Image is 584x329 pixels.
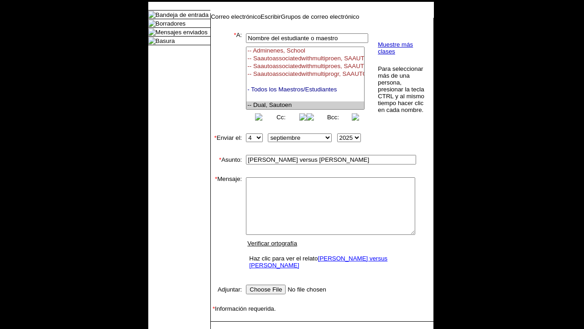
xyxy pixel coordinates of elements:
[246,55,364,63] option: -- Saautoassociatedwithmultiproen, SAAUTOASSOCIATEDWITHMULTIPROGRAMEN
[261,13,281,20] a: Escribir
[211,13,261,20] a: Correo electrónico
[377,65,426,114] td: Para seleccionar más de una persona, presionar la tecla CTRL y al mismo tiempo hacer clic en cada...
[148,28,156,36] img: folder_icon.gif
[327,114,339,121] a: Bcc:
[211,175,242,274] td: Mensaje:
[156,20,186,27] a: Borradores
[378,41,413,55] a: Muestre más clases
[156,29,208,36] a: Mensajes enviados
[246,47,364,55] option: -- Adminenes, School
[211,32,242,122] td: A:
[211,144,220,153] img: spacer.gif
[211,122,220,132] img: spacer.gif
[148,20,156,27] img: folder_icon.gif
[276,114,286,121] a: Cc:
[148,11,156,18] img: folder_icon.gif
[211,153,242,166] td: Asunto:
[246,63,364,70] option: -- Saautoassociatedwithmultiproes, SAAUTOASSOCIATEDWITHMULTIPROGRAMES
[352,113,359,121] img: button_right.png
[211,305,433,312] td: Información requerida.
[246,86,364,94] option: - Todos los Maestros/Estudiantes
[211,312,220,321] img: spacer.gif
[211,274,220,283] img: spacer.gif
[307,113,314,121] img: button_left.png
[246,101,364,109] option: -- Dual, Sautoen
[148,37,156,44] img: folder_icon.gif
[211,166,220,175] img: spacer.gif
[242,75,244,80] img: spacer.gif
[156,11,209,18] a: Bandeja de entrada
[247,240,297,247] a: Verificar ortografía
[211,283,242,296] td: Adjuntar:
[299,113,307,121] img: button_right.png
[281,13,360,20] a: Grupos de correo electrónico
[211,322,218,329] img: spacer.gif
[255,113,262,121] img: button_left.png
[247,253,414,271] td: Haz clic para ver el relato
[211,132,242,144] td: Enviar el:
[211,296,220,305] img: spacer.gif
[246,70,364,78] option: -- Saautoassociatedwithmultiprogr, SAAUTOASSOCIATEDWITHMULTIPROGRAMCLA
[156,37,175,44] a: Basura
[249,255,387,269] a: [PERSON_NAME] versus [PERSON_NAME]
